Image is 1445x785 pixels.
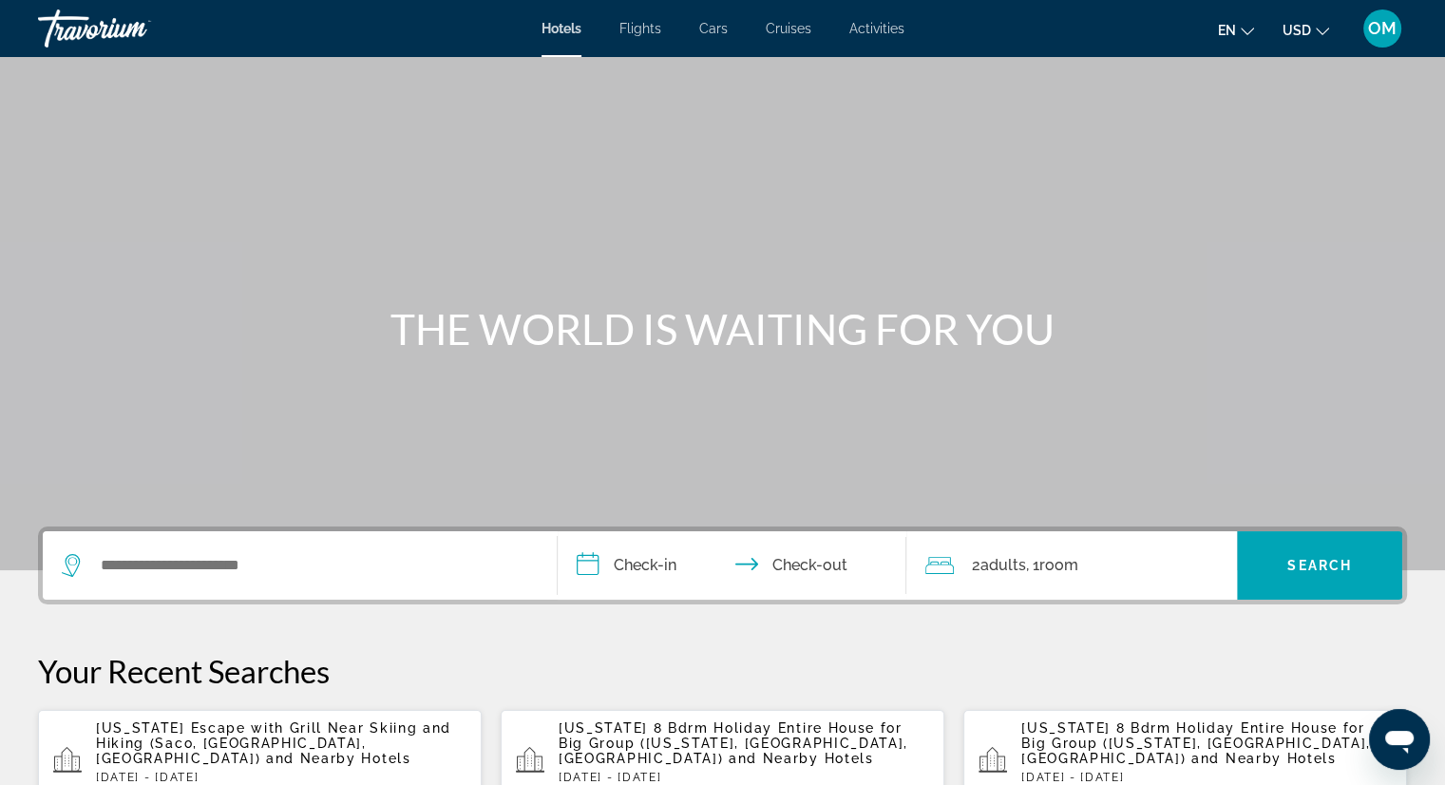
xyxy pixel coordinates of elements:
[766,21,811,36] a: Cruises
[559,771,929,784] p: [DATE] - [DATE]
[849,21,904,36] a: Activities
[1021,720,1371,766] span: [US_STATE] 8 Bdrm Holiday Entire House for Big Group ([US_STATE], [GEOGRAPHIC_DATA], [GEOGRAPHIC_...
[699,21,728,36] a: Cars
[1368,19,1397,38] span: OM
[96,771,466,784] p: [DATE] - [DATE]
[38,4,228,53] a: Travorium
[906,531,1237,600] button: Travelers: 2 adults, 0 children
[266,751,411,766] span: and Nearby Hotels
[619,21,661,36] a: Flights
[1237,531,1402,600] button: Search
[729,751,874,766] span: and Nearby Hotels
[971,552,1025,579] span: 2
[558,531,907,600] button: Check in and out dates
[1025,552,1077,579] span: , 1
[1283,23,1311,38] span: USD
[1369,709,1430,770] iframe: Button to launch messaging window
[979,556,1025,574] span: Adults
[559,720,908,766] span: [US_STATE] 8 Bdrm Holiday Entire House for Big Group ([US_STATE], [GEOGRAPHIC_DATA], [GEOGRAPHIC_...
[1191,751,1337,766] span: and Nearby Hotels
[1218,23,1236,38] span: en
[1283,16,1329,44] button: Change currency
[96,720,451,766] span: [US_STATE] Escape with Grill Near Skiing and Hiking (Saco, [GEOGRAPHIC_DATA], [GEOGRAPHIC_DATA])
[43,531,1402,600] div: Search widget
[1358,9,1407,48] button: User Menu
[1218,16,1254,44] button: Change language
[542,21,581,36] a: Hotels
[38,652,1407,690] p: Your Recent Searches
[1038,556,1077,574] span: Room
[1287,558,1352,573] span: Search
[1021,771,1392,784] p: [DATE] - [DATE]
[367,304,1079,354] h1: THE WORLD IS WAITING FOR YOU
